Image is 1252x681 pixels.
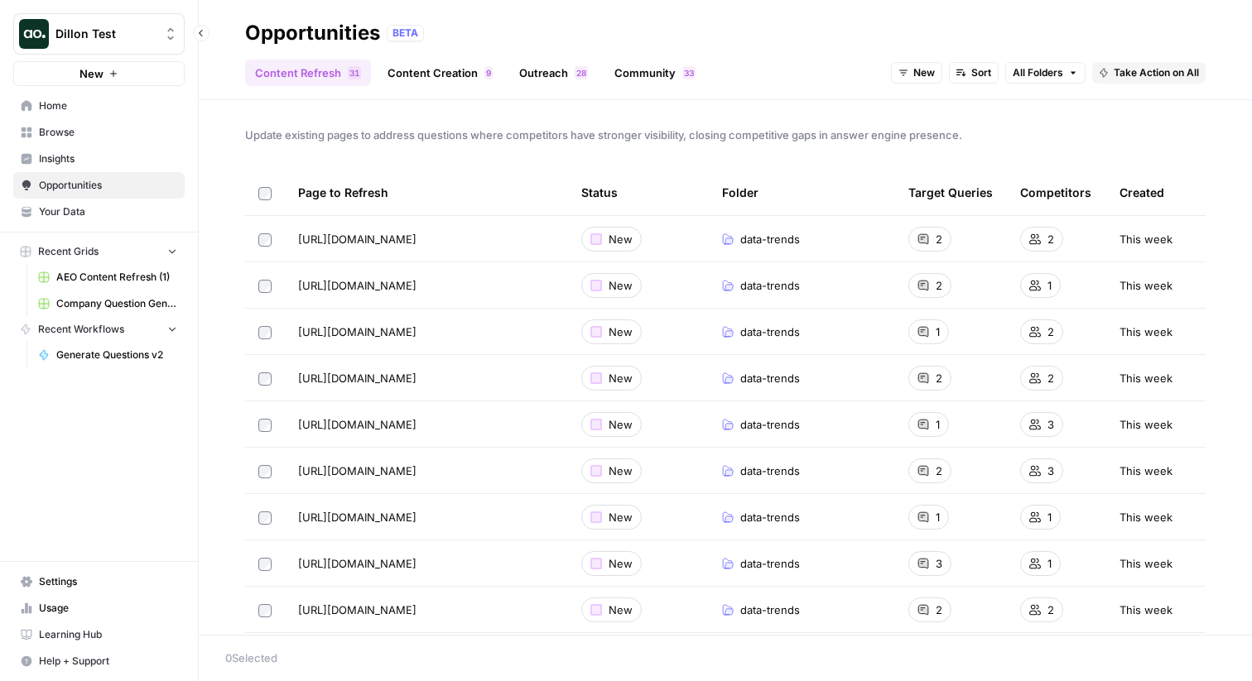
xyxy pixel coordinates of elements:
div: Target Queries [908,170,993,215]
span: New [913,65,935,80]
a: AEO Content Refresh (1) [31,264,185,290]
a: Your Data [13,199,185,225]
span: 2 [1047,231,1054,247]
span: This week [1120,416,1173,433]
span: Recent Grids [38,244,99,259]
span: New [609,602,633,618]
span: 1 [1047,555,1052,572]
span: Home [39,98,177,113]
span: data-trends [740,463,800,479]
span: [URL][DOMAIN_NAME] [298,602,417,618]
span: All Folders [1013,65,1063,80]
span: This week [1120,370,1173,386]
span: 1 [354,66,359,79]
span: 1 [1047,509,1052,525]
span: 2 [936,602,942,618]
span: Sort [971,65,991,80]
div: Competitors [1020,170,1091,215]
div: Opportunities [245,20,380,46]
span: AEO Content Refresh (1) [56,270,177,285]
span: [URL][DOMAIN_NAME] [298,463,417,479]
span: 3 [1047,463,1054,479]
span: 8 [581,66,586,79]
span: Update existing pages to address questions where competitors have stronger visibility, closing co... [245,127,1206,143]
span: 1 [936,416,940,433]
div: 31 [348,66,361,79]
div: 33 [682,66,696,79]
span: Your Data [39,204,177,219]
div: Created [1120,170,1164,215]
span: [URL][DOMAIN_NAME] [298,555,417,572]
span: data-trends [740,370,800,386]
span: [URL][DOMAIN_NAME] [298,509,417,525]
span: This week [1120,324,1173,340]
span: data-trends [740,509,800,525]
span: This week [1120,555,1173,572]
span: This week [1120,509,1173,525]
span: Help + Support [39,654,177,669]
span: New [609,277,633,294]
span: Learning Hub [39,627,177,642]
span: 1 [936,324,940,340]
img: Dillon Test Logo [19,19,49,49]
span: This week [1120,231,1173,247]
button: Recent Workflows [13,317,185,342]
button: Recent Grids [13,239,185,264]
span: New [609,509,633,525]
span: New [79,65,104,82]
span: [URL][DOMAIN_NAME] [298,231,417,247]
a: Insights [13,146,185,172]
span: 3 [1047,416,1054,433]
span: 2 [1047,370,1054,386]
div: 28 [575,66,588,79]
span: [URL][DOMAIN_NAME] [298,324,417,340]
span: 3 [684,66,689,79]
span: New [609,231,633,247]
span: 2 [936,463,942,479]
span: Company Question Generation [56,296,177,311]
span: Recent Workflows [38,322,124,337]
span: data-trends [740,602,800,618]
a: Outreach28 [509,60,598,86]
span: Settings [39,574,177,589]
span: New [609,324,633,340]
span: 3 [349,66,354,79]
span: 2 [576,66,581,79]
span: 2 [936,370,942,386]
div: 0 Selected [225,650,1226,666]
span: This week [1120,602,1173,618]
span: 1 [1047,277,1052,294]
span: 1 [936,509,940,525]
span: 2 [1047,324,1054,340]
button: New [13,61,185,86]
button: All Folders [1005,62,1086,84]
a: Home [13,93,185,119]
a: Learning Hub [13,621,185,648]
span: Browse [39,125,177,140]
span: 2 [936,231,942,247]
span: 9 [486,66,491,79]
span: 2 [1047,602,1054,618]
span: [URL][DOMAIN_NAME] [298,370,417,386]
span: This week [1120,277,1173,294]
a: Usage [13,595,185,621]
span: New [609,416,633,433]
span: data-trends [740,416,800,433]
span: Dillon Test [55,26,156,42]
span: [URL][DOMAIN_NAME] [298,277,417,294]
a: Browse [13,119,185,146]
a: Community33 [604,60,705,86]
span: 3 [936,555,942,572]
a: Settings [13,568,185,595]
div: BETA [387,25,424,41]
div: Status [581,170,618,215]
span: [URL][DOMAIN_NAME] [298,416,417,433]
span: Take Action on All [1114,65,1199,80]
span: data-trends [740,231,800,247]
span: New [609,555,633,572]
span: Opportunities [39,178,177,193]
span: 3 [689,66,694,79]
button: Sort [949,62,999,84]
span: data-trends [740,277,800,294]
button: Workspace: Dillon Test [13,13,185,55]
